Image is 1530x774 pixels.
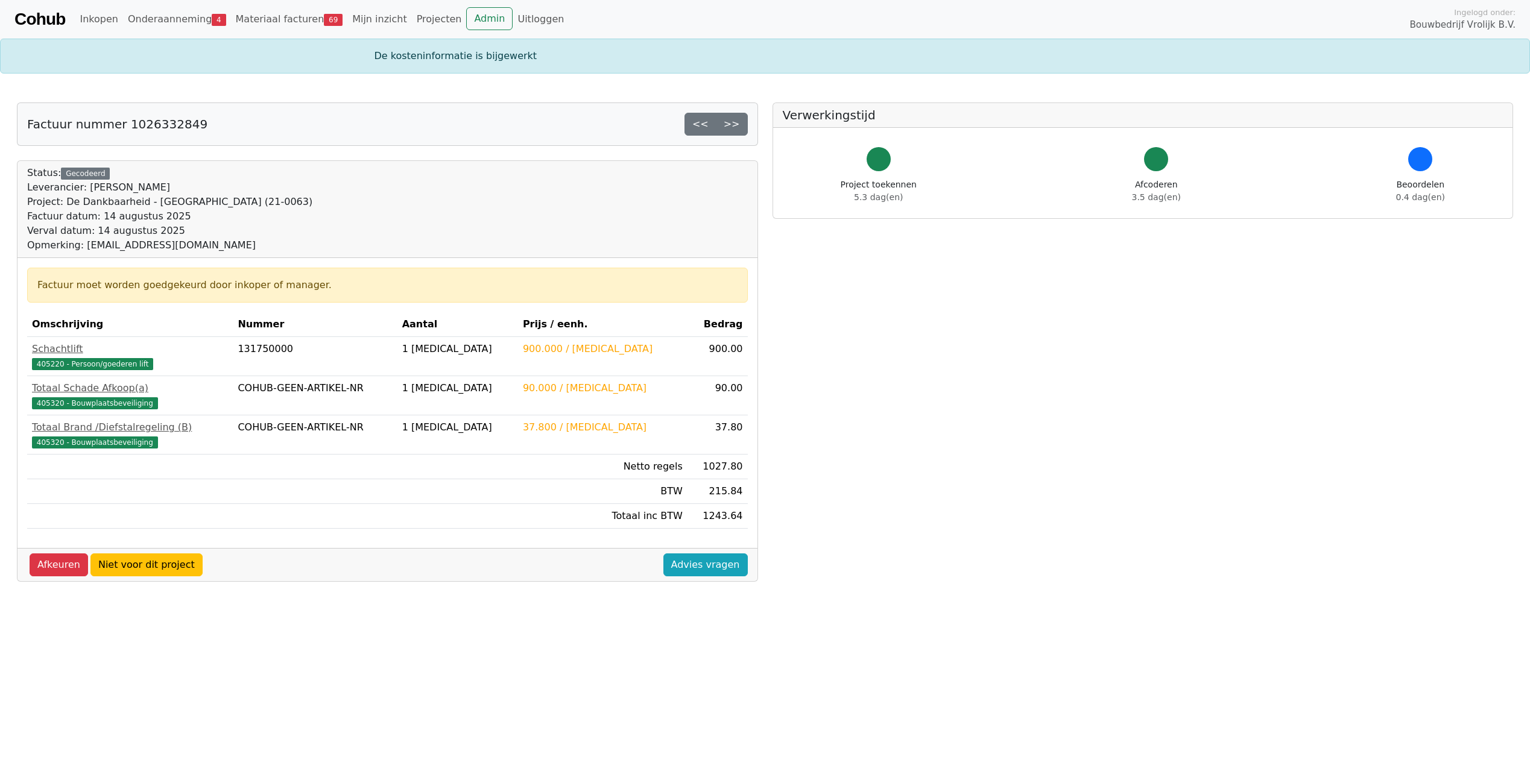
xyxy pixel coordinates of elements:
[324,14,343,26] span: 69
[90,553,203,576] a: Niet voor dit project
[32,358,153,370] span: 405220 - Persoon/goederen lift
[32,420,228,435] div: Totaal Brand /Diefstalregeling (B)
[663,553,748,576] a: Advies vragen
[518,455,688,479] td: Netto regels
[27,224,312,238] div: Verval datum: 14 augustus 2025
[688,312,748,337] th: Bedrag
[412,7,467,31] a: Projecten
[466,7,513,30] a: Admin
[27,117,207,131] h5: Factuur nummer 1026332849
[783,108,1503,122] h5: Verwerkingstijd
[402,381,513,395] div: 1 [MEDICAL_DATA]
[1396,178,1445,204] div: Beoordelen
[523,381,683,395] div: 90.000 / [MEDICAL_DATA]
[27,312,233,337] th: Omschrijving
[123,7,231,31] a: Onderaanneming4
[27,195,312,209] div: Project: De Dankbaarheid - [GEOGRAPHIC_DATA] (21-0063)
[32,342,228,356] div: Schachtlift
[27,209,312,224] div: Factuur datum: 14 augustus 2025
[402,420,513,435] div: 1 [MEDICAL_DATA]
[32,420,228,449] a: Totaal Brand /Diefstalregeling (B)405320 - Bouwplaatsbeveiliging
[523,420,683,435] div: 37.800 / [MEDICAL_DATA]
[518,479,688,504] td: BTW
[61,168,110,180] div: Gecodeerd
[212,14,226,26] span: 4
[688,479,748,504] td: 215.84
[231,7,348,31] a: Materiaal facturen69
[688,415,748,455] td: 37.80
[684,113,716,136] a: <<
[688,376,748,415] td: 90.00
[854,192,903,202] span: 5.3 dag(en)
[1409,18,1516,32] span: Bouwbedrijf Vrolijk B.V.
[688,455,748,479] td: 1027.80
[75,7,122,31] a: Inkopen
[1132,192,1181,202] span: 3.5 dag(en)
[27,180,312,195] div: Leverancier: [PERSON_NAME]
[513,7,569,31] a: Uitloggen
[402,342,513,356] div: 1 [MEDICAL_DATA]
[523,342,683,356] div: 900.000 / [MEDICAL_DATA]
[518,312,688,337] th: Prijs / eenh.
[32,381,228,410] a: Totaal Schade Afkoop(a)405320 - Bouwplaatsbeveiliging
[1132,178,1181,204] div: Afcoderen
[1396,192,1445,202] span: 0.4 dag(en)
[233,376,397,415] td: COHUB-GEEN-ARTIKEL-NR
[1454,7,1516,18] span: Ingelogd onder:
[716,113,748,136] a: >>
[233,415,397,455] td: COHUB-GEEN-ARTIKEL-NR
[30,553,88,576] a: Afkeuren
[397,312,518,337] th: Aantal
[32,397,158,409] span: 405320 - Bouwplaatsbeveiliging
[233,337,397,376] td: 131750000
[347,7,412,31] a: Mijn inzicht
[27,238,312,253] div: Opmerking: [EMAIL_ADDRESS][DOMAIN_NAME]
[32,436,158,448] span: 405320 - Bouwplaatsbeveiliging
[32,342,228,371] a: Schachtlift405220 - Persoon/goederen lift
[688,337,748,376] td: 900.00
[32,381,228,395] div: Totaal Schade Afkoop(a)
[14,5,65,34] a: Cohub
[27,166,312,253] div: Status:
[688,504,748,529] td: 1243.64
[233,312,397,337] th: Nummer
[37,278,738,292] div: Factuur moet worden goedgekeurd door inkoper of manager.
[518,504,688,529] td: Totaal inc BTW
[367,49,1163,63] div: De kosteninformatie is bijgewerkt
[841,178,917,204] div: Project toekennen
